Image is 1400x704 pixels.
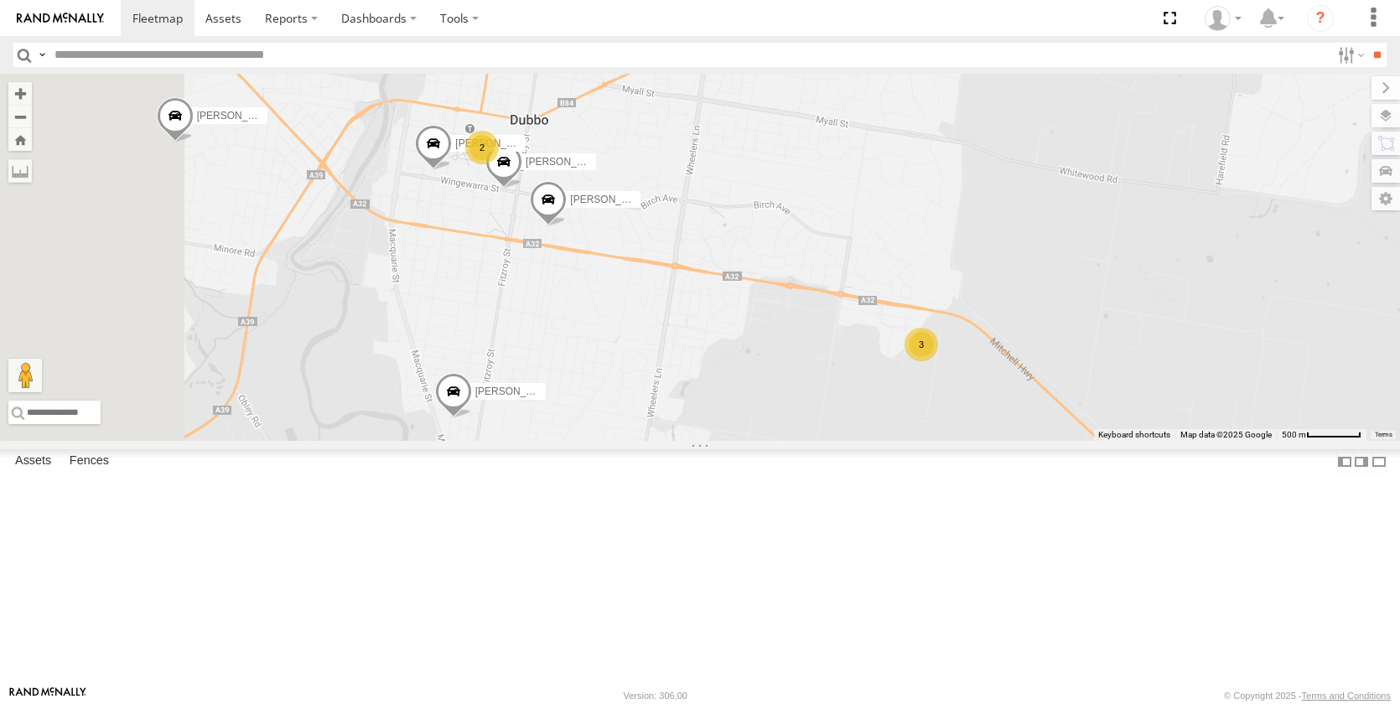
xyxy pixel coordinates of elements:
button: Drag Pegman onto the map to open Street View [8,359,42,392]
span: 500 m [1282,430,1306,439]
label: Measure [8,159,32,183]
label: Dock Summary Table to the Left [1336,449,1353,474]
div: © Copyright 2025 - [1224,691,1391,701]
div: Jake Allan [1199,6,1247,31]
span: [PERSON_NAME] [455,137,538,149]
button: Map scale: 500 m per 62 pixels [1277,429,1366,441]
label: Dock Summary Table to the Right [1353,449,1370,474]
div: 3 [905,328,938,361]
span: [PERSON_NAME] [475,386,558,397]
div: 2 [465,131,499,164]
button: Zoom out [8,105,32,128]
button: Zoom in [8,82,32,105]
div: Version: 306.00 [624,691,687,701]
a: Terms and Conditions [1302,691,1391,701]
button: Keyboard shortcuts [1098,429,1170,441]
label: Assets [7,450,60,474]
label: Map Settings [1371,187,1400,210]
a: Visit our Website [9,687,86,704]
span: Map data ©2025 Google [1180,430,1272,439]
label: Search Query [35,43,49,67]
label: Fences [61,450,117,474]
span: [PERSON_NAME] [570,194,653,205]
i: ? [1307,5,1334,32]
img: rand-logo.svg [17,13,104,24]
span: [PERSON_NAME] [526,156,609,168]
a: Terms (opens in new tab) [1375,432,1392,438]
label: Search Filter Options [1331,43,1367,67]
button: Zoom Home [8,128,32,151]
label: Hide Summary Table [1371,449,1387,474]
span: [PERSON_NAME] [197,110,280,122]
